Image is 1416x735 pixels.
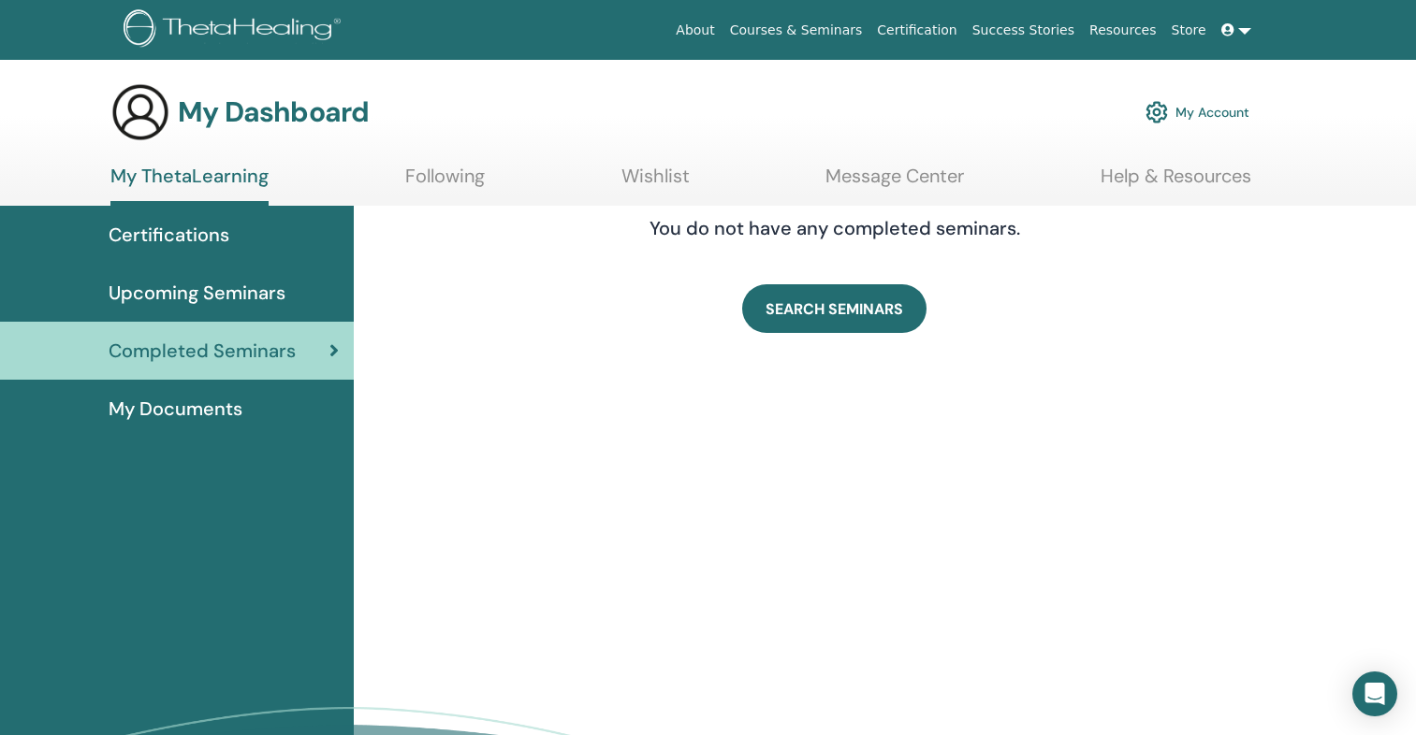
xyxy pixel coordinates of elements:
span: Completed Seminars [109,337,296,365]
a: Message Center [825,165,964,201]
a: Help & Resources [1101,165,1251,201]
a: Success Stories [965,13,1082,48]
img: cog.svg [1146,96,1168,128]
a: Courses & Seminars [723,13,870,48]
a: Following [405,165,485,201]
a: About [668,13,722,48]
h3: My Dashboard [178,95,369,129]
a: Wishlist [621,165,690,201]
a: SEARCH SEMINARS [742,284,927,333]
a: Certification [869,13,964,48]
span: Upcoming Seminars [109,279,285,307]
a: My ThetaLearning [110,165,269,206]
span: Certifications [109,221,229,249]
h4: You do not have any completed seminars. [540,217,1130,239]
a: Store [1164,13,1214,48]
div: Open Intercom Messenger [1352,671,1397,716]
a: Resources [1082,13,1164,48]
span: SEARCH SEMINARS [766,299,903,319]
a: My Account [1146,92,1249,133]
img: logo.png [124,9,347,51]
img: generic-user-icon.jpg [110,82,170,142]
span: My Documents [109,395,242,423]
